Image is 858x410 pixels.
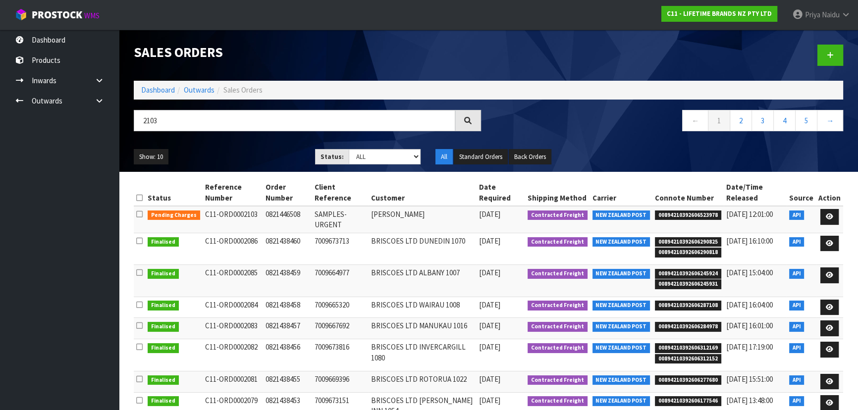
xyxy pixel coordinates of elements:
td: 7009665320 [312,297,369,318]
td: C11-ORD0002081 [203,371,264,392]
td: C11-ORD0002103 [203,206,264,233]
span: 00894210392606312152 [655,354,721,364]
span: NEW ZEALAND POST [592,269,650,279]
strong: Status: [321,153,344,161]
td: SAMPLES-URGENT [312,206,369,233]
span: [DATE] [479,236,500,246]
td: 7009664977 [312,265,369,297]
span: API [789,269,804,279]
span: [DATE] 16:01:00 [726,321,773,330]
button: Show: 10 [134,149,168,165]
span: [DATE] [479,268,500,277]
th: Shipping Method [525,179,590,206]
span: NEW ZEALAND POST [592,237,650,247]
td: 7009669396 [312,371,369,392]
th: Connote Number [652,179,724,206]
a: C11 - LIFETIME BRANDS NZ PTY LTD [661,6,777,22]
td: BRISCOES LTD MANUKAU 1016 [369,318,477,339]
span: NEW ZEALAND POST [592,343,650,353]
span: [DATE] [479,209,500,219]
td: BRISCOES LTD ALBANY 1007 [369,265,477,297]
span: [DATE] [479,321,500,330]
span: Contracted Freight [528,396,588,406]
span: Contracted Freight [528,210,588,220]
td: 7009667692 [312,318,369,339]
input: Search sales orders [134,110,455,131]
td: 0821438455 [263,371,312,392]
td: 0821438457 [263,318,312,339]
span: Contracted Freight [528,301,588,310]
th: Carrier [590,179,653,206]
span: API [789,237,804,247]
span: NEW ZEALAND POST [592,322,650,332]
td: [PERSON_NAME] [369,206,477,233]
span: [DATE] 16:10:00 [726,236,773,246]
span: [DATE] [479,300,500,309]
th: Reference Number [203,179,264,206]
th: Action [816,179,843,206]
td: 0821446508 [263,206,312,233]
button: Standard Orders [454,149,508,165]
span: Finalised [148,375,179,385]
td: 7009673713 [312,233,369,264]
span: 00894210392606177546 [655,396,721,406]
span: Pending Charges [148,210,200,220]
span: 00894210392606287108 [655,301,721,310]
span: API [789,301,804,310]
span: 00894210392606245924 [655,269,721,279]
nav: Page navigation [496,110,843,134]
td: 0821438459 [263,265,312,297]
span: NEW ZEALAND POST [592,375,650,385]
small: WMS [84,11,100,20]
span: Sales Orders [223,85,263,95]
span: Contracted Freight [528,269,588,279]
th: Date Required [477,179,525,206]
a: 3 [751,110,774,131]
span: 00894210392606290818 [655,248,721,257]
span: [DATE] [479,396,500,405]
td: BRISCOES LTD WAIRAU 1008 [369,297,477,318]
a: 4 [773,110,796,131]
td: BRISCOES LTD INVERCARGILL 1080 [369,339,477,371]
span: NEW ZEALAND POST [592,396,650,406]
span: 00894210392606290825 [655,237,721,247]
span: [DATE] [479,374,500,384]
td: C11-ORD0002083 [203,318,264,339]
span: Finalised [148,301,179,310]
th: Order Number [263,179,312,206]
span: Finalised [148,343,179,353]
span: ProStock [32,8,82,21]
img: cube-alt.png [15,8,27,21]
td: C11-ORD0002086 [203,233,264,264]
th: Status [145,179,203,206]
td: 7009673816 [312,339,369,371]
span: 00894210392606312169 [655,343,721,353]
a: 2 [730,110,752,131]
span: API [789,322,804,332]
th: Source [787,179,816,206]
span: Contracted Freight [528,343,588,353]
span: [DATE] 16:04:00 [726,300,773,309]
span: API [789,375,804,385]
button: All [435,149,453,165]
span: Finalised [148,396,179,406]
td: C11-ORD0002084 [203,297,264,318]
strong: C11 - LIFETIME BRANDS NZ PTY LTD [667,9,772,18]
span: Finalised [148,269,179,279]
span: [DATE] 15:51:00 [726,374,773,384]
a: Dashboard [141,85,175,95]
th: Client Reference [312,179,369,206]
span: API [789,210,804,220]
td: C11-ORD0002085 [203,265,264,297]
span: 00894210392606277680 [655,375,721,385]
button: Back Orders [509,149,551,165]
td: 0821438456 [263,339,312,371]
a: 1 [708,110,730,131]
span: Contracted Freight [528,375,588,385]
span: [DATE] 12:01:00 [726,209,773,219]
th: Date/Time Released [724,179,787,206]
a: ← [682,110,708,131]
td: 0821438458 [263,297,312,318]
a: Outwards [184,85,214,95]
span: NEW ZEALAND POST [592,210,650,220]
